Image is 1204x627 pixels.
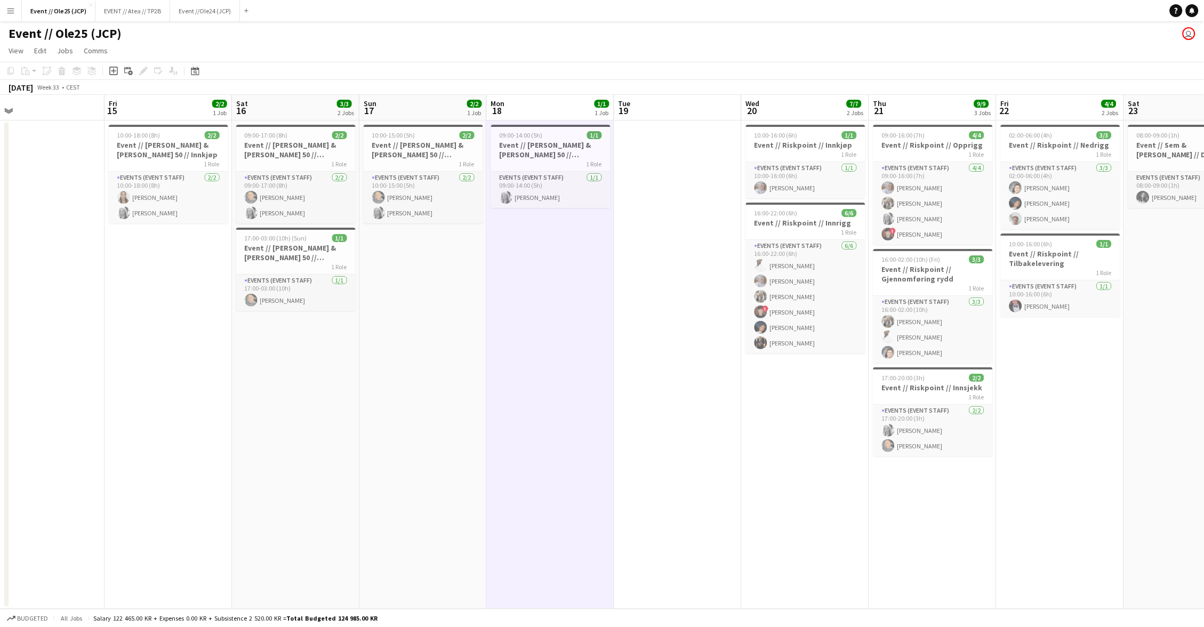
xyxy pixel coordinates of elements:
[746,203,865,353] app-job-card: 16:00-22:00 (6h)6/6Event // Riskpoint // Innrigg1 RoleEvents (Event Staff)6/616:00-22:00 (6h)[PER...
[364,125,483,223] app-job-card: 10:00-15:00 (5h)2/2Event // [PERSON_NAME] & [PERSON_NAME] 50 // Nedrigg + tilbakelevering1 RoleEv...
[1001,234,1120,317] app-job-card: 10:00-16:00 (6h)1/1Event // Riskpoint // Tilbakelevering1 RoleEvents (Event Staff)1/110:00-16:00 ...
[235,104,248,117] span: 16
[170,1,240,21] button: Event //Ole24 (JCP)
[109,172,228,223] app-card-role: Events (Event Staff)2/210:00-18:00 (8h)[PERSON_NAME][PERSON_NAME]
[364,172,483,223] app-card-role: Events (Event Staff)2/210:00-15:00 (5h)[PERSON_NAME][PERSON_NAME]
[873,264,993,284] h3: Event // Riskpoint // Gjennomføring rydd
[873,383,993,392] h3: Event // Riskpoint // Innsjekk
[969,255,984,263] span: 3/3
[762,306,769,312] span: !
[4,44,28,58] a: View
[746,99,760,108] span: Wed
[491,172,611,208] app-card-role: Events (Event Staff)1/109:00-14:00 (5h)[PERSON_NAME]
[873,125,993,245] app-job-card: 09:00-16:00 (7h)4/4Event // Riskpoint // Opprigg1 RoleEvents (Event Staff)4/409:00-16:00 (7h)[PER...
[1001,162,1120,229] app-card-role: Events (Event Staff)3/302:00-06:00 (4h)[PERSON_NAME][PERSON_NAME][PERSON_NAME]
[1128,99,1140,108] span: Sat
[17,615,48,622] span: Budgeted
[1097,240,1112,248] span: 1/1
[117,131,160,139] span: 10:00-18:00 (8h)
[286,614,378,622] span: Total Budgeted 124 985.00 KR
[1001,140,1120,150] h3: Event // Riskpoint // Nedrigg
[617,104,631,117] span: 19
[9,46,23,55] span: View
[841,228,857,236] span: 1 Role
[746,240,865,353] app-card-role: Events (Event Staff)6/616:00-22:00 (6h)[PERSON_NAME][PERSON_NAME][PERSON_NAME]![PERSON_NAME][PERS...
[95,1,170,21] button: EVENT // Atea // TP2B
[974,100,989,108] span: 9/9
[500,131,543,139] span: 09:00-14:00 (5h)
[109,99,117,108] span: Fri
[746,125,865,198] app-job-card: 10:00-16:00 (6h)1/1Event // Riskpoint // Innkjøp1 RoleEvents (Event Staff)1/110:00-16:00 (6h)[PER...
[236,125,356,223] app-job-card: 09:00-17:00 (8h)2/2Event // [PERSON_NAME] & [PERSON_NAME] 50 // Opprigg1 RoleEvents (Event Staff)...
[93,614,378,622] div: Salary 122 465.00 KR + Expenses 0.00 KR + Subsistence 2 520.00 KR =
[491,125,611,208] app-job-card: 09:00-14:00 (5h)1/1Event // [PERSON_NAME] & [PERSON_NAME] 50 // Tilbakelevering1 RoleEvents (Even...
[841,150,857,158] span: 1 Role
[587,160,602,168] span: 1 Role
[1102,100,1117,108] span: 4/4
[1009,131,1053,139] span: 02:00-06:00 (4h)
[245,131,288,139] span: 09:00-17:00 (8h)
[22,1,95,21] button: Event // Ole25 (JCP)
[595,100,609,108] span: 1/1
[1001,249,1120,268] h3: Event // Riskpoint // Tilbakelevering
[205,131,220,139] span: 2/2
[969,150,984,158] span: 1 Role
[489,104,505,117] span: 18
[236,243,356,262] h3: Event // [PERSON_NAME] & [PERSON_NAME] 50 // Gjennomføring
[873,162,993,245] app-card-role: Events (Event Staff)4/409:00-16:00 (7h)[PERSON_NAME][PERSON_NAME][PERSON_NAME]![PERSON_NAME]
[1097,131,1112,139] span: 3/3
[66,83,80,91] div: CEST
[842,209,857,217] span: 6/6
[236,275,356,311] app-card-role: Events (Event Staff)1/117:00-03:00 (10h)[PERSON_NAME]
[204,160,220,168] span: 1 Role
[873,99,887,108] span: Thu
[619,99,631,108] span: Tue
[59,614,84,622] span: All jobs
[1001,99,1009,108] span: Fri
[84,46,108,55] span: Comms
[746,140,865,150] h3: Event // Riskpoint // Innkjøp
[1009,240,1053,248] span: 10:00-16:00 (6h)
[459,160,475,168] span: 1 Role
[842,131,857,139] span: 1/1
[53,44,77,58] a: Jobs
[1127,104,1140,117] span: 23
[587,131,602,139] span: 1/1
[79,44,112,58] a: Comms
[245,234,307,242] span: 17:00-03:00 (10h) (Sun)
[332,234,347,242] span: 1/1
[34,46,46,55] span: Edit
[109,125,228,223] app-job-card: 10:00-18:00 (8h)2/2Event // [PERSON_NAME] & [PERSON_NAME] 50 // Innkjøp1 RoleEvents (Event Staff)...
[468,109,481,117] div: 1 Job
[746,162,865,198] app-card-role: Events (Event Staff)1/110:00-16:00 (6h)[PERSON_NAME]
[969,374,984,382] span: 2/2
[754,209,798,217] span: 16:00-22:00 (6h)
[332,160,347,168] span: 1 Role
[362,104,376,117] span: 17
[9,26,122,42] h1: Event // Ole25 (JCP)
[1001,280,1120,317] app-card-role: Events (Event Staff)1/110:00-16:00 (6h)[PERSON_NAME]
[460,131,475,139] span: 2/2
[754,131,798,139] span: 10:00-16:00 (6h)
[364,140,483,159] h3: Event // [PERSON_NAME] & [PERSON_NAME] 50 // Nedrigg + tilbakelevering
[890,228,896,234] span: !
[873,249,993,363] div: 16:00-02:00 (10h) (Fri)3/3Event // Riskpoint // Gjennomføring rydd1 RoleEvents (Event Staff)3/316...
[5,613,50,624] button: Budgeted
[236,140,356,159] h3: Event // [PERSON_NAME] & [PERSON_NAME] 50 // Opprigg
[236,228,356,311] app-job-card: 17:00-03:00 (10h) (Sun)1/1Event // [PERSON_NAME] & [PERSON_NAME] 50 // Gjennomføring1 RoleEvents ...
[882,374,925,382] span: 17:00-20:00 (3h)
[873,140,993,150] h3: Event // Riskpoint // Opprigg
[467,100,482,108] span: 2/2
[1096,150,1112,158] span: 1 Role
[9,82,33,93] div: [DATE]
[882,131,925,139] span: 09:00-16:00 (7h)
[969,284,984,292] span: 1 Role
[744,104,760,117] span: 20
[999,104,1009,117] span: 22
[107,104,117,117] span: 15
